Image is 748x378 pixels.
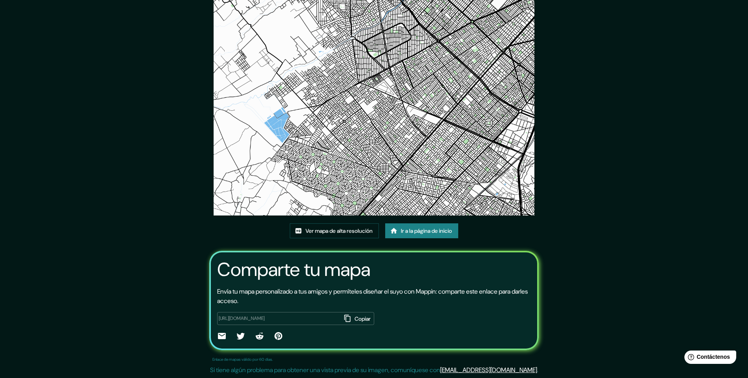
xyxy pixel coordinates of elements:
[342,312,374,325] button: Copiar
[401,227,452,234] font: Ir a la página de inicio
[385,223,458,238] a: Ir a la página de inicio
[217,287,528,305] font: Envía tu mapa personalizado a tus amigos y permíteles diseñar el suyo con Mappin: comparte este e...
[212,357,273,362] font: Enlace de mapas válido por 60 días.
[355,315,371,322] font: Copiar
[290,223,379,238] a: Ver mapa de alta resolución
[537,366,538,374] font: .
[305,227,373,234] font: Ver mapa de alta resolución
[210,366,440,374] font: Si tiene algún problema para obtener una vista previa de su imagen, comuníquese con
[440,366,537,374] a: [EMAIL_ADDRESS][DOMAIN_NAME]
[678,347,739,369] iframe: Lanzador de widgets de ayuda
[217,257,370,282] font: Comparte tu mapa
